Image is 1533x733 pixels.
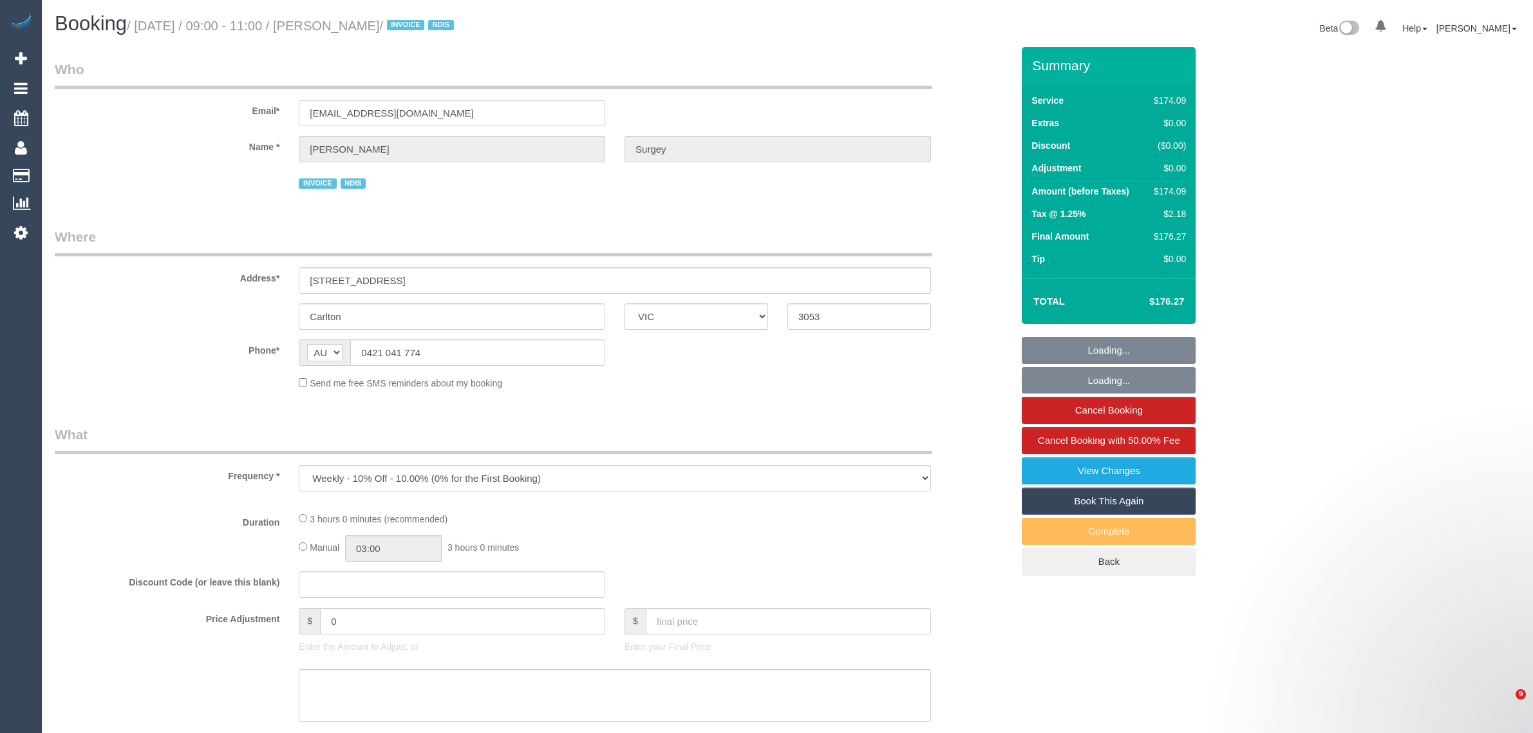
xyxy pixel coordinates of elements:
strong: Total [1033,296,1065,307]
div: $174.09 [1149,185,1186,198]
span: 3 hours 0 minutes (recommended) [310,514,447,524]
label: Duration [45,511,289,529]
label: Discount Code (or leave this blank) [45,571,289,589]
input: First Name* [299,136,605,162]
span: Manual [310,542,339,553]
label: Adjustment [1031,162,1081,175]
span: $ [625,608,646,634]
input: Phone* [350,339,605,366]
a: [PERSON_NAME] [1436,23,1517,33]
iframe: Intercom live chat [1489,689,1520,720]
span: INVOICE [387,20,424,30]
p: Enter your Final Price [625,640,931,653]
label: Extras [1031,117,1059,129]
label: Email* [45,100,289,117]
a: Beta [1320,23,1360,33]
img: New interface [1338,21,1359,37]
a: Book This Again [1022,488,1196,515]
label: Final Amount [1031,230,1089,243]
h3: Summary [1032,58,1189,73]
a: Back [1022,548,1196,575]
span: NDIS [428,20,453,30]
label: Discount [1031,139,1070,152]
a: View Changes [1022,457,1196,484]
legend: Where [55,227,932,256]
p: Enter the Amount to Adjust, or [299,640,605,653]
a: Cancel Booking with 50.00% Fee [1022,427,1196,454]
label: Phone* [45,339,289,357]
div: $176.27 [1149,230,1186,243]
span: NDIS [341,178,366,189]
img: Automaid Logo [8,13,33,31]
span: Cancel Booking with 50.00% Fee [1038,435,1180,446]
span: INVOICE [299,178,336,189]
h4: $176.27 [1111,296,1184,307]
label: Name * [45,136,289,153]
a: Cancel Booking [1022,397,1196,424]
span: 3 hours 0 minutes [447,542,519,553]
label: Tip [1031,252,1045,265]
span: / [380,19,458,33]
label: Service [1031,94,1064,107]
input: Email* [299,100,605,126]
input: Last Name* [625,136,931,162]
span: 9 [1516,689,1526,700]
label: Price Adjustment [45,608,289,625]
input: Suburb* [299,303,605,330]
span: Booking [55,12,127,35]
input: final price [646,608,931,634]
label: Address* [45,267,289,285]
div: ($0.00) [1149,139,1186,152]
legend: Who [55,60,932,89]
legend: What [55,425,932,454]
input: Post Code* [787,303,931,330]
div: $0.00 [1149,162,1186,175]
label: Tax @ 1.25% [1031,207,1086,220]
span: Send me free SMS reminders about my booking [310,378,502,388]
div: $0.00 [1149,117,1186,129]
span: $ [299,608,320,634]
small: / [DATE] / 09:00 - 11:00 / [PERSON_NAME] [127,19,458,33]
div: $0.00 [1149,252,1186,265]
div: $2.18 [1149,207,1186,220]
div: $174.09 [1149,94,1186,107]
label: Amount (before Taxes) [1031,185,1129,198]
label: Frequency * [45,465,289,482]
a: Help [1402,23,1427,33]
